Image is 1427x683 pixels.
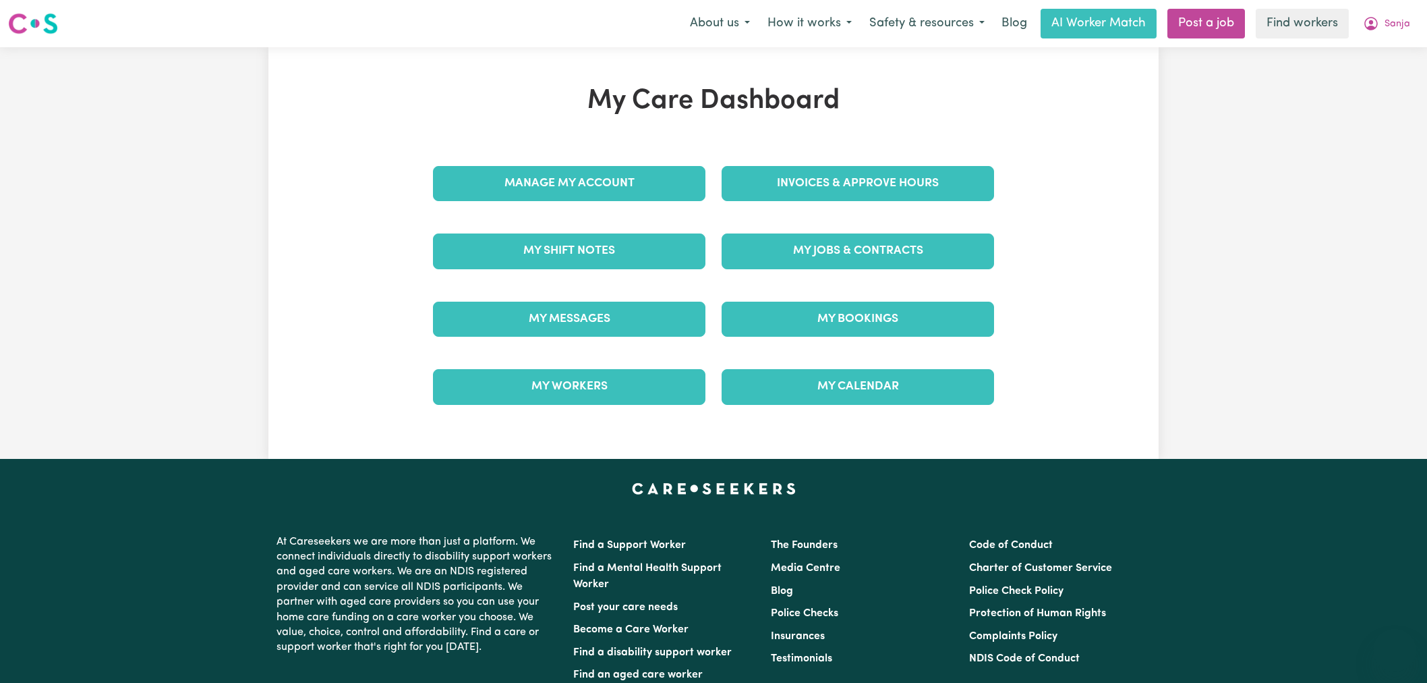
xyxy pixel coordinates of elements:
p: At Careseekers we are more than just a platform. We connect individuals directly to disability su... [276,529,557,661]
button: My Account [1354,9,1419,38]
a: Blog [771,586,793,597]
a: The Founders [771,540,838,551]
a: Become a Care Worker [573,624,689,635]
a: Testimonials [771,653,832,664]
a: Police Checks [771,608,838,619]
a: Careseekers home page [632,483,796,494]
button: Safety & resources [861,9,993,38]
a: My Jobs & Contracts [722,234,994,269]
a: Post your care needs [573,602,678,613]
a: Code of Conduct [969,540,1053,551]
a: Protection of Human Rights [969,608,1106,619]
img: Careseekers logo [8,11,58,36]
a: Post a job [1167,9,1245,38]
a: Invoices & Approve Hours [722,166,994,201]
a: Find a disability support worker [573,647,732,658]
a: Insurances [771,631,825,642]
a: Find a Mental Health Support Worker [573,563,722,590]
a: My Workers [433,369,705,404]
a: Find workers [1256,9,1349,38]
a: Complaints Policy [969,631,1057,642]
a: Find a Support Worker [573,540,686,551]
a: Find an aged care worker [573,670,703,680]
button: How it works [759,9,861,38]
a: Police Check Policy [969,586,1064,597]
a: Careseekers logo [8,8,58,39]
iframe: Button to launch messaging window [1373,629,1416,672]
a: Blog [993,9,1035,38]
a: Manage My Account [433,166,705,201]
h1: My Care Dashboard [425,85,1002,117]
a: My Shift Notes [433,234,705,269]
a: AI Worker Match [1041,9,1157,38]
a: Media Centre [771,563,840,574]
a: My Calendar [722,369,994,404]
a: My Messages [433,302,705,337]
span: Sanja [1385,17,1410,32]
a: Charter of Customer Service [969,563,1112,574]
a: My Bookings [722,302,994,337]
button: About us [681,9,759,38]
a: NDIS Code of Conduct [969,653,1080,664]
